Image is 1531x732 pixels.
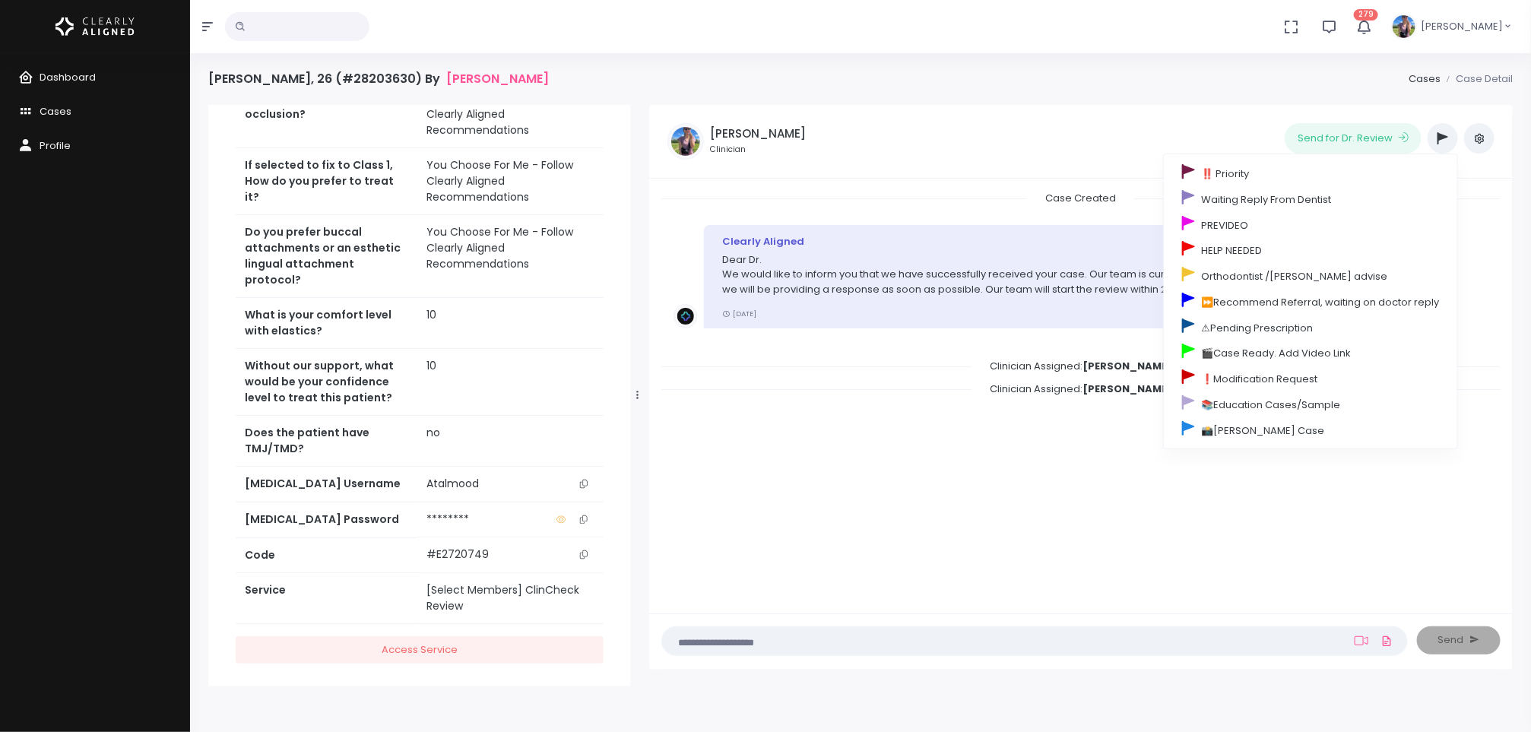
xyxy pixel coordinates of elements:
th: Without our support, what would be your confidence level to treat this patient? [236,349,417,416]
span: [PERSON_NAME] [1421,19,1503,34]
a: ⏩Recommend Referral, waiting on doctor reply [1164,288,1457,314]
span: Cases [40,104,71,119]
p: Dear Dr. We would like to inform you that we have successfully received your case. Our team is cu... [722,252,1338,297]
div: Clearly Aligned [722,234,1338,249]
div: scrollable content [208,105,631,686]
th: Does the patient have TMJ/TMD? [236,416,417,467]
a: Add Files [1377,627,1396,654]
button: Send for Dr. Review [1285,123,1422,154]
a: Waiting Reply From Dentist [1164,185,1457,211]
span: Case Created [1027,186,1134,210]
td: 10 [417,349,604,416]
a: 📸[PERSON_NAME] Case [1164,417,1457,442]
td: You Choose For Me - Follow Clearly Aligned Recommendations [417,215,604,298]
h5: [PERSON_NAME] [710,127,806,141]
th: Do you want to fix to Class 1 occlusion? [236,81,417,148]
span: 279 [1354,9,1378,21]
span: Dashboard [40,70,96,84]
b: [PERSON_NAME] [1082,382,1172,396]
a: 🎬Case Ready. Add Video Link [1164,340,1457,366]
td: Atalmood [417,467,604,502]
img: Header Avatar [1390,13,1418,40]
th: If selected to fix to Class 1, How do you prefer to treat it? [236,148,417,215]
td: 10 [417,298,604,349]
a: 📚Education Cases/Sample [1164,391,1457,417]
a: ‼️ Priority [1164,160,1457,186]
td: You Choose For Me - Follow Clearly Aligned Recommendations [417,148,604,215]
b: [PERSON_NAME] [1082,359,1172,373]
a: HELP NEEDED [1164,237,1457,263]
li: Case Detail [1441,71,1513,87]
a: Access Service [236,636,604,664]
a: Orthodontist /[PERSON_NAME] advise [1164,263,1457,289]
th: Do you prefer buccal attachments or an esthetic lingual attachment protocol? [236,215,417,298]
th: Code [236,537,417,572]
a: ❗Modification Request [1164,366,1457,391]
th: What is your comfort level with elastics? [236,298,417,349]
td: no [417,416,604,467]
a: Cases [1409,71,1441,86]
span: Clinician Assigned: [972,377,1190,401]
span: Clinician Assigned: [972,354,1190,378]
th: [MEDICAL_DATA] Password [236,502,417,537]
a: ⚠Pending Prescription [1164,314,1457,340]
span: Profile [40,138,71,153]
h4: [PERSON_NAME], 26 (#28203630) By [208,71,549,86]
a: [PERSON_NAME] [446,71,549,86]
small: [DATE] [722,309,756,318]
img: Logo Horizontal [55,11,135,43]
a: Add Loom Video [1352,635,1371,647]
td: You Choose For Me - Follow Clearly Aligned Recommendations [417,81,604,148]
th: [MEDICAL_DATA] Username [236,467,417,502]
small: Clinician [710,144,806,156]
div: [Select Members] ClinCheck Review [426,582,594,614]
th: Service [236,573,417,624]
td: #E2720749 [417,537,604,572]
a: PREVIDEO [1164,211,1457,237]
